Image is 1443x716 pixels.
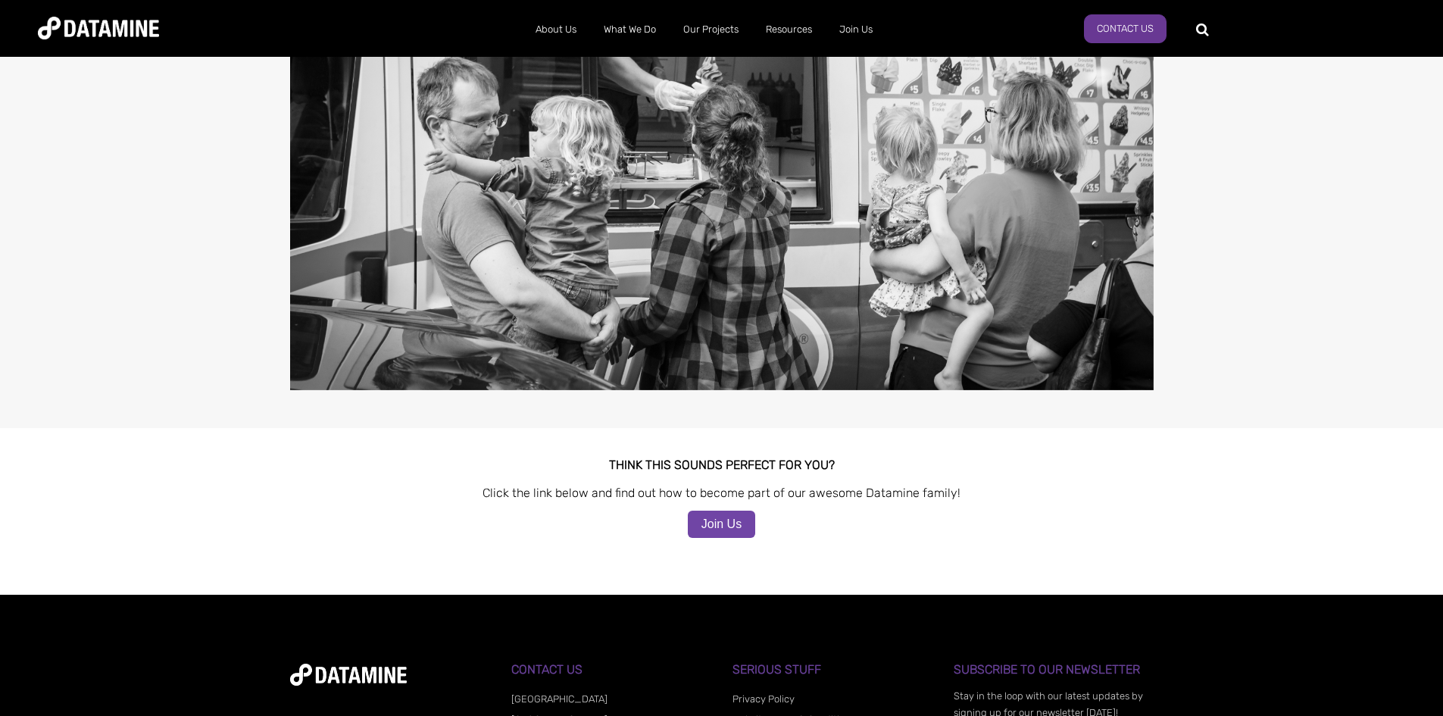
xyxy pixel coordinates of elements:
h3: Subscribe to our Newsletter [954,663,1153,677]
a: Privacy Policy [732,693,795,705]
h3: Contact Us [511,663,711,677]
img: datamine-logo-white [290,664,407,686]
a: Join Us [826,10,886,49]
span: THINK THIS SOUNDS PERFECT FOR YOU? [609,458,835,472]
a: Resources [752,10,826,49]
a: Join Us [688,511,755,538]
p: Click the link below and find out how to become part of our awesome Datamine family! [290,483,1154,503]
a: What We Do [590,10,670,49]
h3: Serious Stuff [732,663,932,677]
a: [GEOGRAPHIC_DATA] [511,693,607,705]
a: Contact Us [1084,14,1167,43]
img: Datamine [38,17,159,39]
a: Our Projects [670,10,752,49]
a: About Us [522,10,590,49]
